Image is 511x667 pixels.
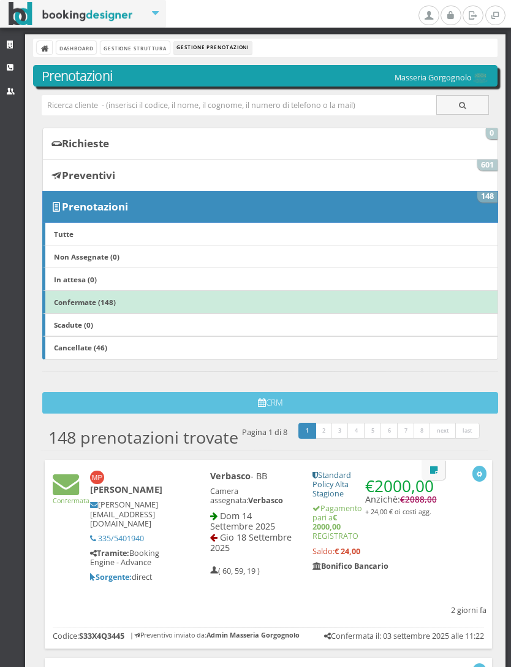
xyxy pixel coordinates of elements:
[365,507,431,516] small: + 24,00 € di costi agg.
[53,486,89,505] a: Confermata
[405,494,437,505] span: 2088,00
[9,2,133,26] img: BookingDesigner.com
[335,546,360,557] strong: € 24,00
[312,561,388,571] b: Bonifico Bancario
[56,41,96,54] a: Dashboard
[414,423,431,439] a: 8
[42,191,498,223] a: Prenotazioni 148
[365,475,434,497] span: €
[42,268,498,291] a: In attesa (0)
[90,572,132,582] b: Sorgente:
[430,423,456,439] a: next
[90,548,129,558] b: Tramite:
[54,342,107,352] b: Cancellate (46)
[54,274,97,284] b: In attesa (0)
[54,229,74,239] b: Tutte
[100,41,169,54] a: Gestione Struttura
[486,128,498,139] span: 0
[53,631,124,641] h5: Codice:
[210,471,295,481] h4: - BB
[365,471,439,516] h4: Anzichè:
[90,471,104,485] img: Massimiliano Puccini
[48,428,238,447] h2: 148 prenotazioni trovate
[210,470,251,482] b: Verbasco
[380,423,398,439] a: 6
[42,222,498,245] a: Tutte
[90,573,169,582] h5: direct
[90,549,169,567] h5: Booking Engine - Advance
[364,423,382,439] a: 5
[374,475,434,497] span: 2000,00
[130,631,300,639] h6: | Preventivo inviato da:
[62,136,109,150] b: Richieste
[42,128,498,160] a: Richieste 0
[315,423,333,439] a: 2
[62,168,115,182] b: Preventivi
[42,336,498,360] a: Cancellate (46)
[312,471,439,498] h5: Standard Policy Alta Stagione
[54,297,116,307] b: Confermate (148)
[248,495,283,506] b: Verbasco
[42,159,498,191] a: Preventivi 601
[98,533,144,544] a: 335/5401940
[242,428,287,437] h5: Pagina 1 di 8
[42,245,498,268] a: Non Assegnate (0)
[42,95,437,115] input: Ricerca cliente - (inserisci il codice, il nome, il cognome, il numero di telefono o la mail)
[90,484,162,495] b: [PERSON_NAME]
[42,290,498,314] a: Confermate (148)
[54,320,93,330] b: Scadute (0)
[397,423,415,439] a: 7
[451,606,486,615] h5: 2 giorni fa
[42,314,498,337] a: Scadute (0)
[312,504,439,541] h5: Pagamento pari a REGISTRATO
[298,423,316,439] a: 1
[455,423,480,439] a: last
[206,630,300,639] b: Admin Masseria Gorgognolo
[312,547,439,556] h5: Saldo:
[174,41,252,55] li: Gestione Prenotazioni
[79,631,124,641] b: S33X4Q3445
[472,73,489,83] img: 0603869b585f11eeb13b0a069e529790.png
[210,510,275,532] span: Dom 14 Settembre 2025
[331,423,349,439] a: 3
[42,68,490,84] h3: Prenotazioni
[90,500,169,528] h5: [PERSON_NAME][EMAIL_ADDRESS][DOMAIN_NAME]
[477,160,498,171] span: 601
[210,531,292,553] span: Gio 18 Settembre 2025
[54,252,119,261] b: Non Assegnate (0)
[324,631,484,641] h5: Confermata il: 03 settembre 2025 alle 11:22
[395,73,489,83] h5: Masseria Gorgognolo
[62,199,128,214] b: Prenotazioni
[347,423,365,439] a: 4
[210,566,260,576] h5: ( 60, 59, 19 )
[477,191,498,202] span: 148
[400,494,437,505] span: €
[42,392,498,414] button: CRM
[312,512,341,532] strong: € 2000,00
[210,487,295,505] h5: Camera assegnata:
